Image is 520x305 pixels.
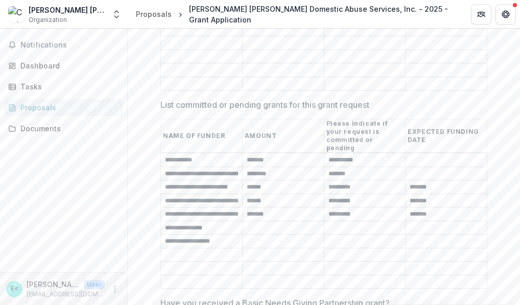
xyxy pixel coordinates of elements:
img: Christine Ann Domestic Abuse Services, Inc. [8,6,25,22]
button: Notifications [4,37,123,53]
a: Dashboard [4,57,123,74]
div: Dashboard [20,60,115,71]
p: [PERSON_NAME] <[EMAIL_ADDRESS][DOMAIN_NAME]> [27,279,80,290]
div: [PERSON_NAME] [PERSON_NAME] Domestic Abuse Services, Inc. - 2025 - Grant Application [189,4,455,25]
th: NAME OF FUNDER [161,120,243,153]
a: Proposals [132,7,176,21]
div: Proposals [20,102,115,113]
a: Tasks [4,78,123,95]
button: Open entity switcher [109,4,124,25]
span: Notifications [20,41,119,50]
p: List committed or pending grants for this grant request [160,99,369,111]
div: Tasks [20,81,115,92]
th: Please indicate if your request is committed or pending [324,120,406,153]
button: Get Help [495,4,516,25]
span: Organization [29,15,67,25]
div: Proposals [136,9,172,19]
th: AMOUNT [242,120,324,153]
p: [EMAIL_ADDRESS][DOMAIN_NAME] [27,290,105,299]
button: Partners [471,4,491,25]
button: More [109,283,121,295]
nav: breadcrumb [132,2,459,27]
div: Emily James <grantwriter@christineann.net> [11,286,18,292]
a: Proposals [4,99,123,116]
th: EXPECTED FUNDING DATE [406,120,487,153]
a: Documents [4,120,123,137]
div: Documents [20,123,115,134]
div: [PERSON_NAME] [PERSON_NAME] Domestic Abuse Services, Inc. [29,5,105,15]
p: User [84,280,105,289]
